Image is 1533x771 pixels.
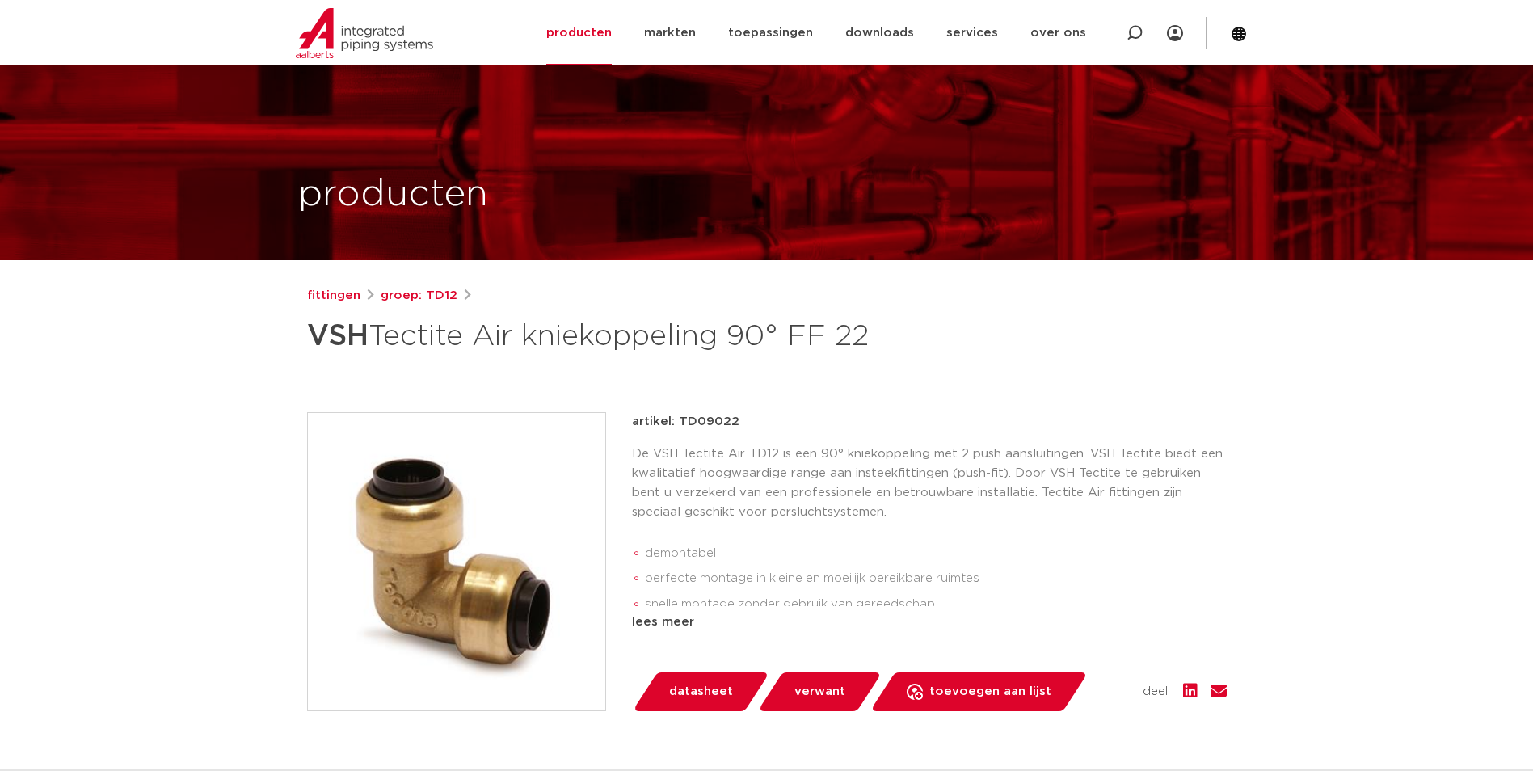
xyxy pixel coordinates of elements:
[308,413,605,710] img: Product Image for VSH Tectite Air kniekoppeling 90° FF 22
[632,613,1227,632] div: lees meer
[298,169,488,221] h1: producten
[794,679,845,705] span: verwant
[645,592,1227,617] li: snelle montage zonder gebruik van gereedschap
[632,412,739,432] p: artikel: TD09022
[307,312,914,360] h1: Tectite Air kniekoppeling 90° FF 22
[757,672,882,711] a: verwant
[645,541,1227,567] li: demontabel
[669,679,733,705] span: datasheet
[929,679,1051,705] span: toevoegen aan lijst
[632,444,1227,522] p: De VSH Tectite Air TD12 is een 90° kniekoppeling met 2 push aansluitingen. VSH Tectite biedt een ...
[381,286,457,305] a: groep: TD12
[1143,682,1170,701] span: deel:
[632,672,769,711] a: datasheet
[645,566,1227,592] li: perfecte montage in kleine en moeilijk bereikbare ruimtes
[307,286,360,305] a: fittingen
[307,322,369,351] strong: VSH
